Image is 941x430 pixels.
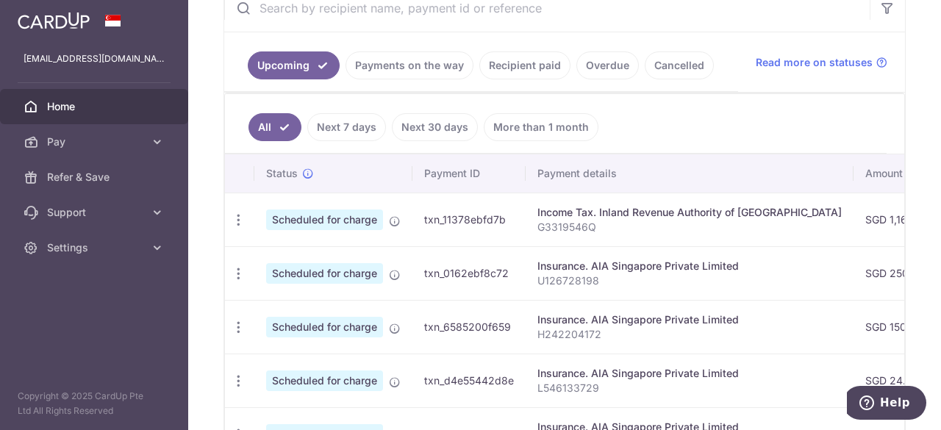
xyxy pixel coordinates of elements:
th: Payment details [526,154,854,193]
th: Payment ID [412,154,526,193]
span: Scheduled for charge [266,370,383,391]
a: Cancelled [645,51,714,79]
img: CardUp [18,12,90,29]
p: [EMAIL_ADDRESS][DOMAIN_NAME] [24,51,165,66]
td: SGD 24.81 [854,354,940,407]
td: SGD 1,167.30 [854,193,940,246]
div: Insurance. AIA Singapore Private Limited [537,312,842,327]
td: SGD 150.51 [854,300,940,354]
a: Read more on statuses [756,55,887,70]
p: H242204172 [537,327,842,342]
span: Scheduled for charge [266,263,383,284]
span: Scheduled for charge [266,209,383,230]
div: Insurance. AIA Singapore Private Limited [537,366,842,381]
span: Status [266,166,298,181]
td: txn_d4e55442d8e [412,354,526,407]
a: More than 1 month [484,113,598,141]
td: SGD 250.00 [854,246,940,300]
span: Scheduled for charge [266,317,383,337]
a: Payments on the way [346,51,473,79]
p: U126728198 [537,273,842,288]
iframe: Opens a widget where you can find more information [847,386,926,423]
div: Insurance. AIA Singapore Private Limited [537,259,842,273]
span: Support [47,205,144,220]
a: All [248,113,301,141]
span: Pay [47,135,144,149]
span: Read more on statuses [756,55,873,70]
span: Home [47,99,144,114]
a: Next 7 days [307,113,386,141]
div: Income Tax. Inland Revenue Authority of [GEOGRAPHIC_DATA] [537,205,842,220]
td: txn_0162ebf8c72 [412,246,526,300]
td: txn_6585200f659 [412,300,526,354]
a: Upcoming [248,51,340,79]
span: Settings [47,240,144,255]
p: G3319546Q [537,220,842,234]
a: Recipient paid [479,51,570,79]
td: txn_11378ebfd7b [412,193,526,246]
a: Overdue [576,51,639,79]
span: Refer & Save [47,170,144,184]
a: Next 30 days [392,113,478,141]
p: L546133729 [537,381,842,395]
span: Amount [865,166,903,181]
